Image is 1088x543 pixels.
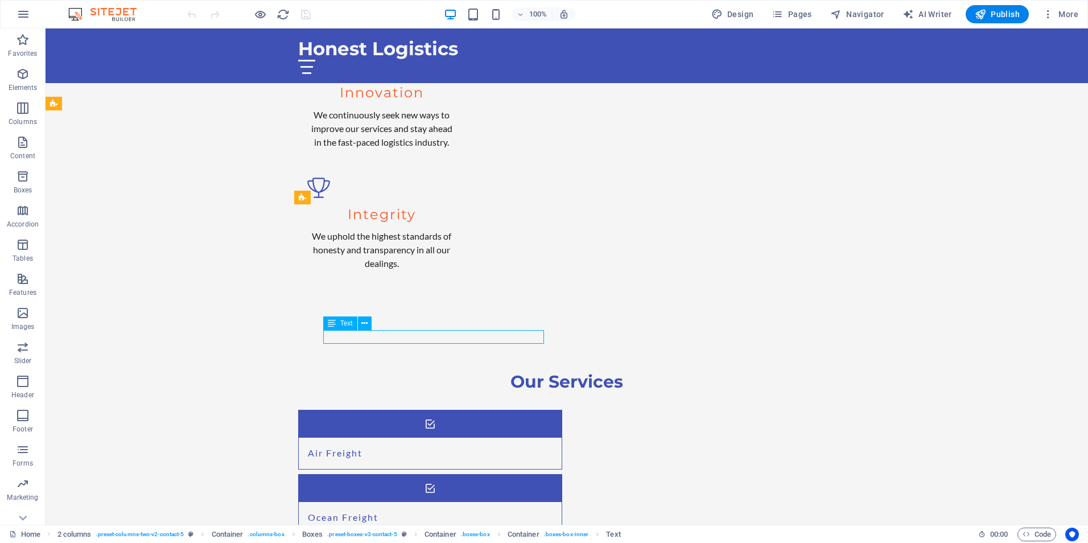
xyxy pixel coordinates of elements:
[248,528,284,541] span: . columns-box
[11,322,35,331] p: Images
[990,528,1008,541] span: 00 00
[340,320,353,327] span: Text
[7,493,38,502] p: Marketing
[998,530,1000,538] span: :
[277,8,290,21] i: Reload page
[7,220,39,229] p: Accordion
[65,7,151,21] img: Editor Logo
[707,5,759,23] button: Design
[707,5,759,23] div: Design (Ctrl+Alt+Y)
[826,5,889,23] button: Navigator
[425,528,456,541] span: Click to select. Double-click to edit
[402,531,407,537] i: This element is a customizable preset
[13,459,33,468] p: Forms
[212,528,244,541] span: Click to select. Double-click to edit
[978,528,1008,541] h6: Session time
[302,528,323,541] span: Click to select. Double-click to edit
[276,7,290,21] button: reload
[1017,528,1056,541] button: Code
[327,528,397,541] span: . preset-boxes-v3-contact-5
[9,288,36,297] p: Features
[898,5,957,23] button: AI Writer
[13,254,33,263] p: Tables
[253,7,267,21] button: Click here to leave preview mode and continue editing
[13,425,33,434] p: Footer
[559,9,569,19] i: On resize automatically adjust zoom level to fit chosen device.
[57,528,92,541] span: Click to select. Double-click to edit
[966,5,1029,23] button: Publish
[830,9,884,20] span: Navigator
[14,186,32,195] p: Boxes
[11,390,34,400] p: Header
[975,9,1020,20] span: Publish
[902,9,952,20] span: AI Writer
[188,531,193,537] i: This element is a customizable preset
[606,528,620,541] span: Click to select. Double-click to edit
[544,528,589,541] span: . boxes-box-inner
[9,83,38,92] p: Elements
[461,528,490,541] span: . boxes-box
[96,528,184,541] span: . preset-columns-two-v2-contact-5
[9,528,40,541] a: Click to cancel selection. Double-click to open Pages
[767,5,816,23] button: Pages
[1042,9,1078,20] span: More
[1065,528,1079,541] button: Usercentrics
[508,528,539,541] span: Click to select. Double-click to edit
[14,356,32,365] p: Slider
[10,151,35,161] p: Content
[529,7,547,21] h6: 100%
[772,9,811,20] span: Pages
[9,117,37,126] p: Columns
[512,7,553,21] button: 100%
[711,9,754,20] span: Design
[1038,5,1083,23] button: More
[8,49,37,58] p: Favorites
[57,528,621,541] nav: breadcrumb
[1023,528,1051,541] span: Code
